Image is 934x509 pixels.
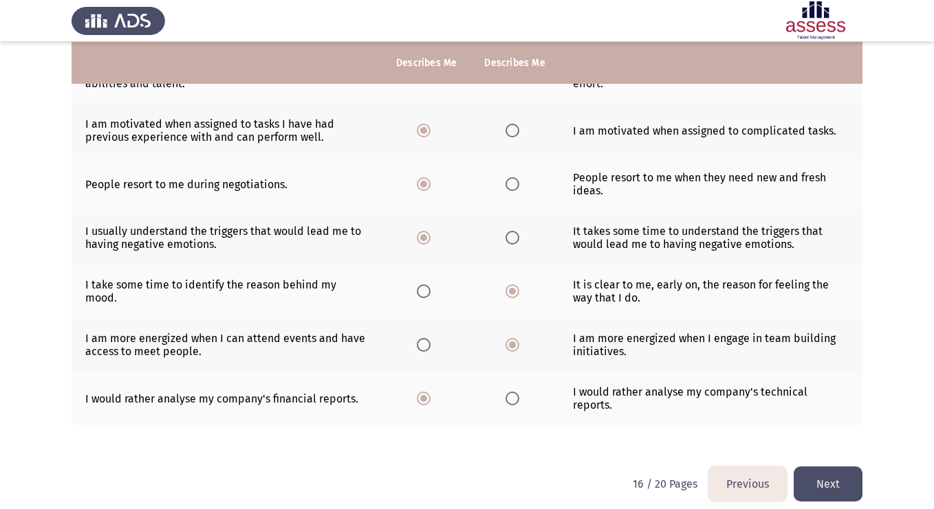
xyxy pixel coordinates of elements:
[72,372,382,425] td: I would rather analyse my company's financial reports.
[559,318,862,372] td: I am more energized when I engage in team building initiatives.
[506,231,525,244] mat-radio-group: Select an option
[559,104,862,157] td: I am motivated when assigned to complicated tasks.
[506,392,525,405] mat-radio-group: Select an option
[72,104,382,157] td: I am motivated when assigned to tasks I have had previous experience with and can perform well.
[506,124,525,137] mat-radio-group: Select an option
[559,211,862,264] td: It takes some time to understand the triggers that would lead me to having negative emotions.
[559,372,862,425] td: I would rather analyse my company's technical reports.
[417,124,436,137] mat-radio-group: Select an option
[470,42,558,84] th: Describes Me
[417,338,436,351] mat-radio-group: Select an option
[417,284,436,297] mat-radio-group: Select an option
[417,231,436,244] mat-radio-group: Select an option
[72,318,382,372] td: I am more energized when I can attend events and have access to meet people.
[72,1,165,40] img: Assess Talent Management logo
[72,211,382,264] td: I usually understand the triggers that would lead me to having negative emotions.
[506,177,525,190] mat-radio-group: Select an option
[708,466,787,501] button: load previous page
[559,264,862,318] td: It is clear to me, early on, the reason for feeling the way that I do.
[633,477,697,490] p: 16 / 20 Pages
[769,1,862,40] img: Assessment logo of Potentiality Assessment R2 (EN/AR)
[417,177,436,190] mat-radio-group: Select an option
[417,392,436,405] mat-radio-group: Select an option
[794,466,862,501] button: load next page
[382,42,470,84] th: Describes Me
[72,157,382,211] td: People resort to me during negotiations.
[559,157,862,211] td: People resort to me when they need new and fresh ideas.
[72,264,382,318] td: I take some time to identify the reason behind my mood.
[506,284,525,297] mat-radio-group: Select an option
[506,338,525,351] mat-radio-group: Select an option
